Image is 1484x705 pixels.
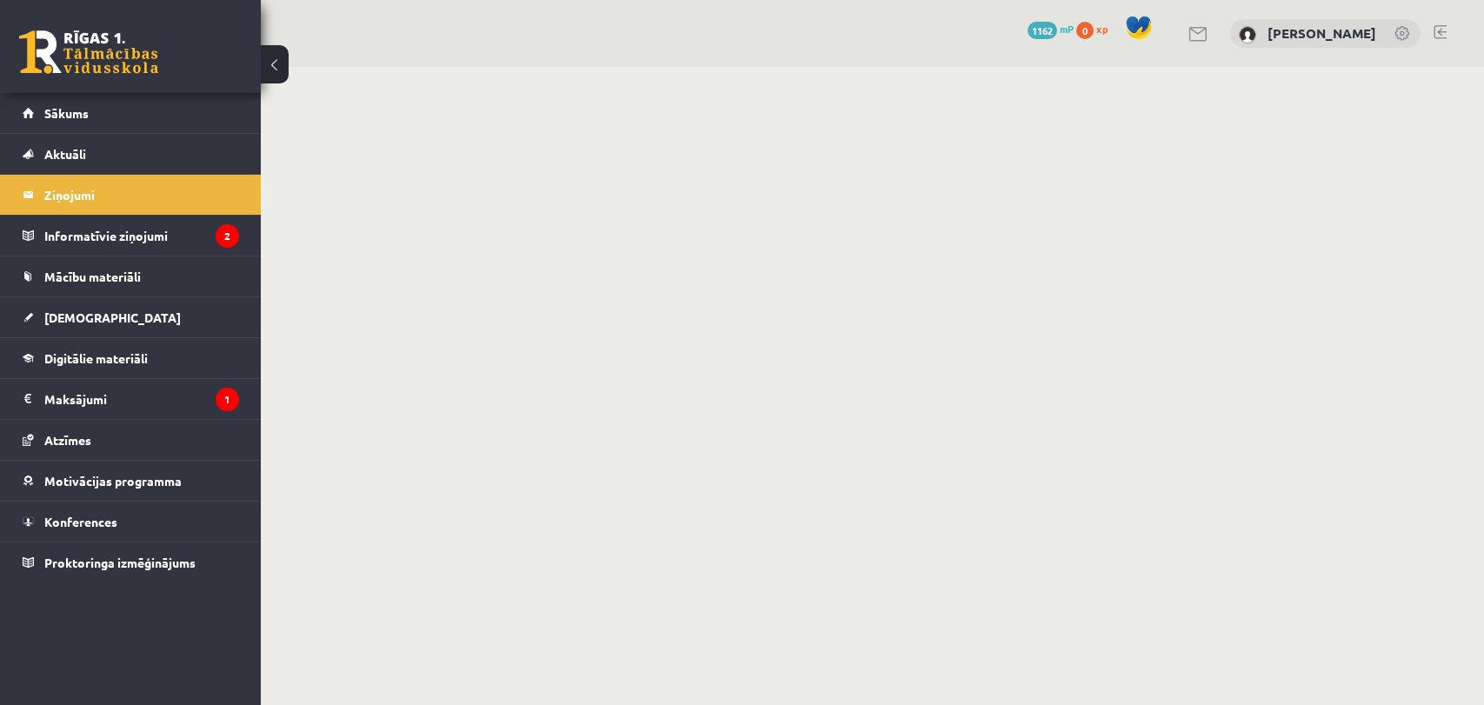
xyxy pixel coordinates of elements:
a: [PERSON_NAME] [1268,24,1376,42]
legend: Ziņojumi [44,175,239,215]
i: 2 [216,224,239,248]
a: Konferences [23,502,239,542]
span: Mācību materiāli [44,269,141,284]
span: Atzīmes [44,432,91,448]
legend: Maksājumi [44,379,239,419]
span: Digitālie materiāli [44,350,148,366]
span: 0 [1076,22,1094,39]
a: Aktuāli [23,134,239,174]
a: Proktoringa izmēģinājums [23,542,239,582]
a: Sākums [23,93,239,133]
span: Motivācijas programma [44,473,182,489]
a: Motivācijas programma [23,461,239,501]
span: Sākums [44,105,89,121]
img: Dana Maderniece [1239,26,1256,43]
a: Maksājumi1 [23,379,239,419]
a: Atzīmes [23,420,239,460]
span: xp [1096,22,1108,36]
span: [DEMOGRAPHIC_DATA] [44,309,181,325]
a: 1162 mP [1028,22,1074,36]
i: 1 [216,388,239,411]
legend: Informatīvie ziņojumi [44,216,239,256]
a: Rīgas 1. Tālmācības vidusskola [19,30,158,74]
a: [DEMOGRAPHIC_DATA] [23,297,239,337]
a: Mācību materiāli [23,256,239,296]
span: Konferences [44,514,117,529]
a: Informatīvie ziņojumi2 [23,216,239,256]
a: Digitālie materiāli [23,338,239,378]
span: Aktuāli [44,146,86,162]
span: mP [1060,22,1074,36]
a: 0 xp [1076,22,1116,36]
a: Ziņojumi [23,175,239,215]
span: Proktoringa izmēģinājums [44,555,196,570]
span: 1162 [1028,22,1057,39]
